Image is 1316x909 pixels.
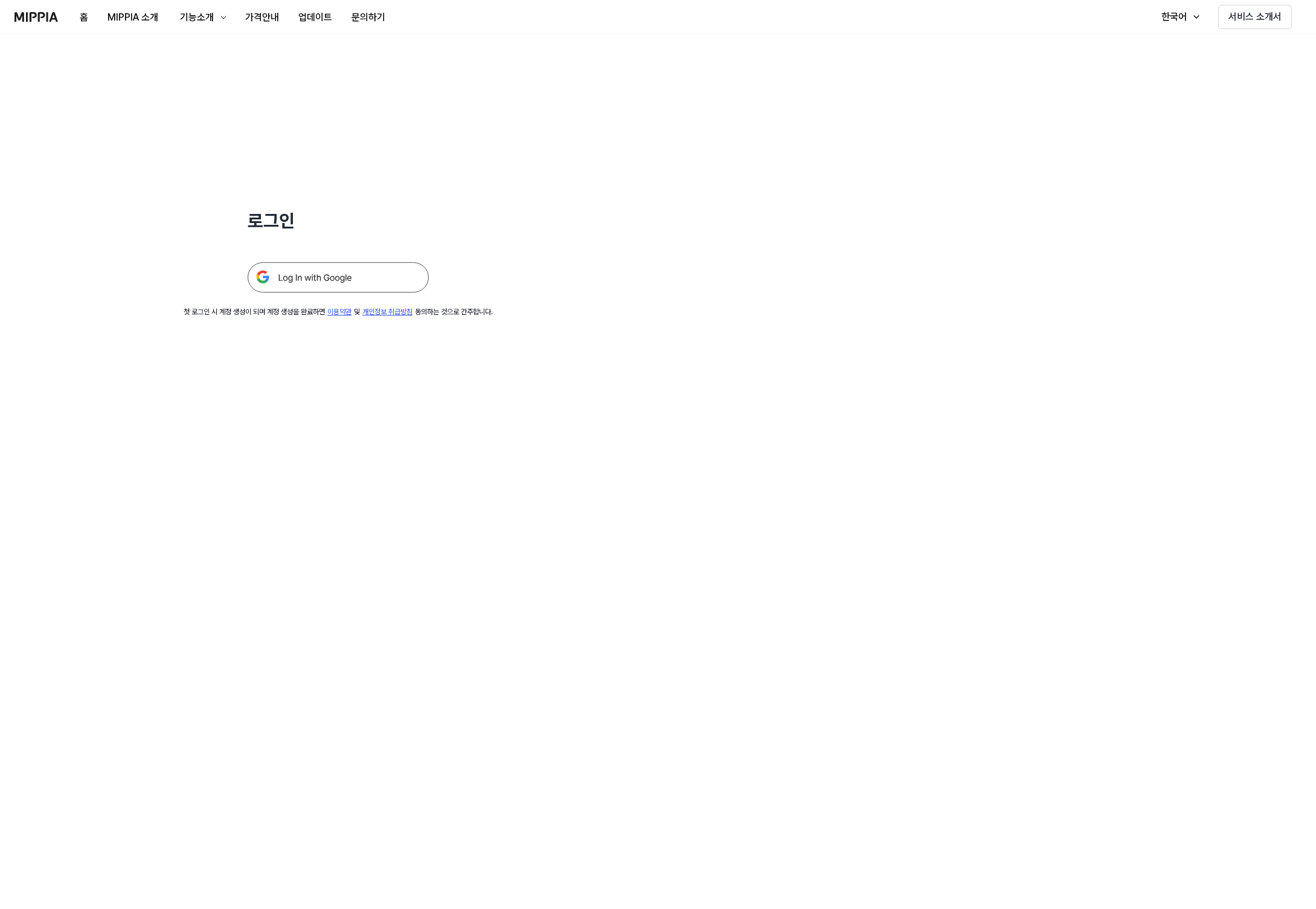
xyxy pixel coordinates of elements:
button: 업데이트 [289,5,342,30]
img: logo [14,12,58,22]
button: 가격안내 [236,5,289,30]
a: 이용약관 [327,308,351,316]
button: 서비스 소개서 [1218,5,1292,29]
h1: 로그인 [248,208,429,233]
div: 기능소개 [178,10,216,25]
a: 업데이트 [289,1,342,34]
a: 개인정보 취급방침 [362,308,412,316]
img: 구글 로그인 버튼 [248,262,429,293]
button: 기능소개 [168,5,236,30]
button: 한국어 [1149,5,1208,29]
button: 문의하기 [342,5,395,30]
button: MIPPIA 소개 [98,5,168,30]
button: 홈 [70,5,98,30]
div: 한국어 [1159,10,1189,24]
div: 첫 로그인 시 계정 생성이 되며 계정 생성을 완료하면 및 동의하는 것으로 간주합니다. [184,307,493,317]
